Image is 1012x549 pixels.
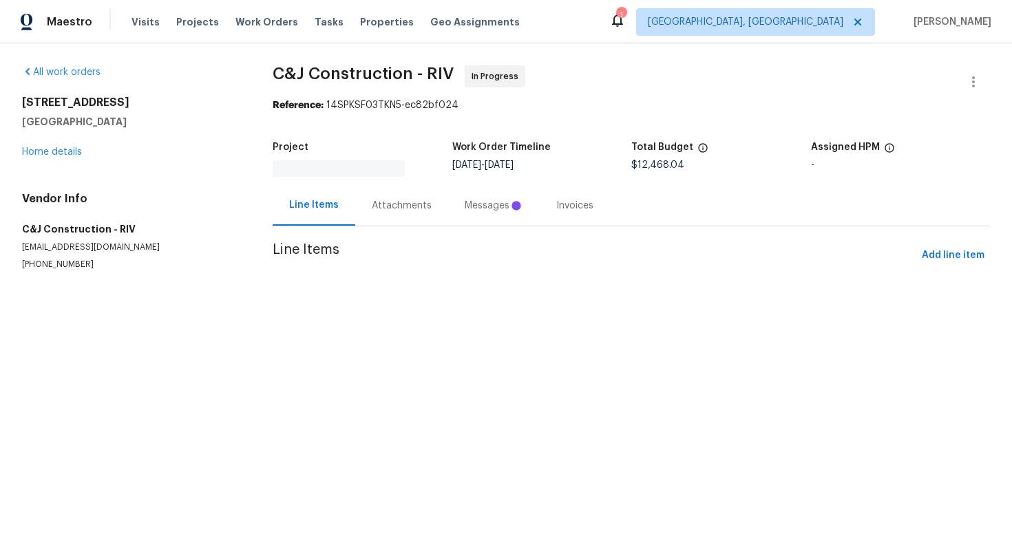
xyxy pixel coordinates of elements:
[22,222,240,236] h5: C&J Construction - RIV
[273,100,324,110] b: Reference:
[922,247,984,264] span: Add line item
[616,8,626,22] div: 1
[631,160,684,170] span: $12,468.04
[648,15,843,29] span: [GEOGRAPHIC_DATA], [GEOGRAPHIC_DATA]
[22,96,240,109] h2: [STREET_ADDRESS]
[273,142,308,152] h5: Project
[811,142,880,152] h5: Assigned HPM
[452,160,514,170] span: -
[22,115,240,129] h5: [GEOGRAPHIC_DATA]
[631,142,693,152] h5: Total Budget
[273,65,454,82] span: C&J Construction - RIV
[916,243,990,268] button: Add line item
[360,15,414,29] span: Properties
[884,142,895,160] span: The hpm assigned to this work order.
[472,69,524,83] span: In Progress
[22,147,82,157] a: Home details
[273,243,916,268] span: Line Items
[908,15,991,29] span: [PERSON_NAME]
[430,15,520,29] span: Geo Assignments
[22,241,240,253] p: [EMAIL_ADDRESS][DOMAIN_NAME]
[811,160,991,170] div: -
[315,17,344,27] span: Tasks
[273,98,990,112] div: 14SPKSF03TKN5-ec82bf024
[372,199,432,213] div: Attachments
[22,259,240,270] p: [PHONE_NUMBER]
[485,160,514,170] span: [DATE]
[131,15,160,29] span: Visits
[289,198,339,212] div: Line Items
[22,192,240,206] h4: Vendor Info
[176,15,219,29] span: Projects
[556,199,593,213] div: Invoices
[235,15,298,29] span: Work Orders
[465,199,523,213] div: Messages
[452,160,481,170] span: [DATE]
[697,142,708,160] span: The total cost of line items that have been proposed by Opendoor. This sum includes line items th...
[452,142,551,152] h5: Work Order Timeline
[22,67,101,77] a: All work orders
[47,15,92,29] span: Maestro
